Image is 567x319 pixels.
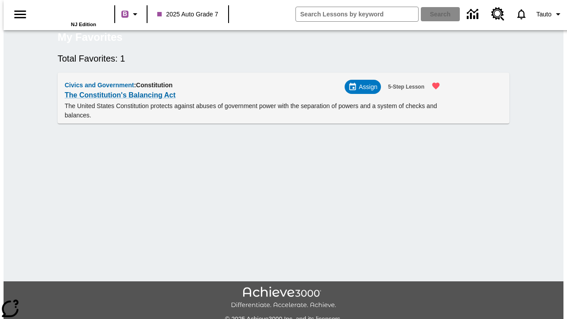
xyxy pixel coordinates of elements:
span: : Constitution [134,82,172,89]
span: 2025 Auto Grade 7 [157,10,218,19]
a: Home [39,4,96,22]
button: Boost Class color is purple. Change class color [118,6,144,22]
span: Civics and Government [65,82,134,89]
span: B [123,8,127,19]
img: Achieve3000 Differentiate Accelerate Achieve [231,287,336,309]
h5: My Favorites [58,30,123,44]
input: search field [296,7,418,21]
a: Notifications [510,3,533,26]
a: Resource Center, Will open in new tab [486,2,510,26]
div: Assign Choose Dates [345,80,381,94]
span: 5-Step Lesson [388,82,424,92]
span: Tauto [536,10,551,19]
button: Profile/Settings [533,6,567,22]
a: The Constitution's Balancing Act [65,89,175,101]
span: NJ Edition [71,22,96,27]
span: Assign [359,82,377,92]
button: 5-Step Lesson [384,80,428,94]
p: The United States Constitution protects against abuses of government power with the separation of... [65,101,446,120]
div: Home [39,3,96,27]
h6: Total Favorites: 1 [58,51,509,66]
button: Open side menu [7,1,33,27]
a: Data Center [462,2,486,27]
button: Remove from Favorites [426,76,446,96]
